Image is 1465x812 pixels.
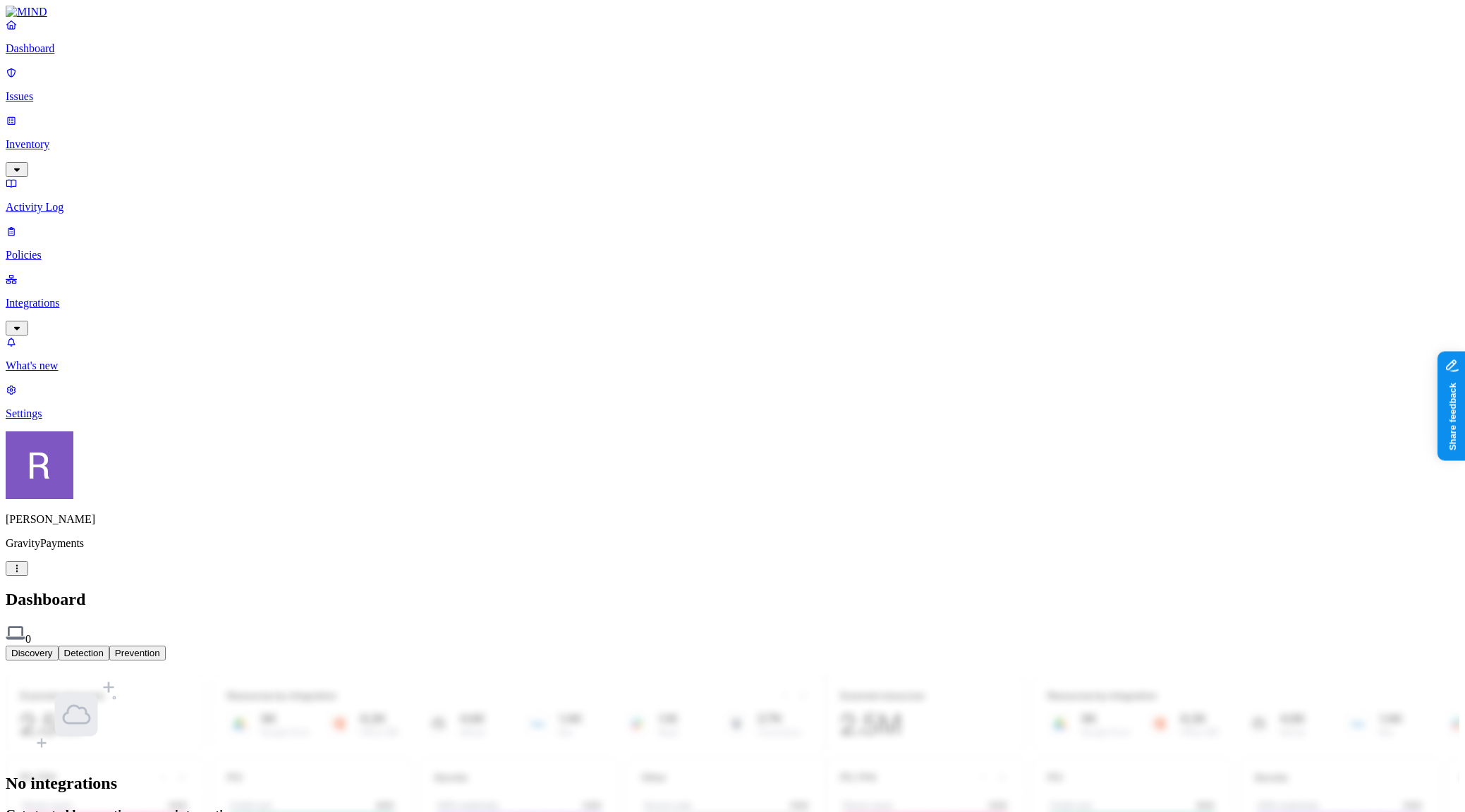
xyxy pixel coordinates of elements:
img: MIND [6,6,47,18]
p: GravityPayments [6,537,1459,550]
p: Settings [6,407,1459,420]
a: Policies [6,225,1459,262]
button: Detection [59,646,109,660]
p: [PERSON_NAME] [6,513,1459,526]
p: Integrations [6,297,1459,309]
img: integrations-empty-state [34,672,119,757]
a: MIND [6,6,1459,18]
p: What's new [6,359,1459,372]
a: Dashboard [6,18,1459,55]
img: Rich Thompson [6,431,73,499]
a: Integrations [6,273,1459,333]
button: Prevention [109,646,166,660]
span: 0 [25,633,31,645]
a: What's new [6,336,1459,372]
p: Policies [6,249,1459,262]
a: Settings [6,383,1459,420]
h1: No integrations [6,774,1459,793]
img: svg%3e [6,623,25,643]
p: Activity Log [6,201,1459,214]
a: Activity Log [6,177,1459,214]
p: Inventory [6,138,1459,151]
a: Inventory [6,114,1459,175]
h2: Dashboard [6,590,1459,609]
a: Issues [6,66,1459,103]
p: Dashboard [6,42,1459,55]
p: Issues [6,90,1459,103]
button: Discovery [6,646,59,660]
